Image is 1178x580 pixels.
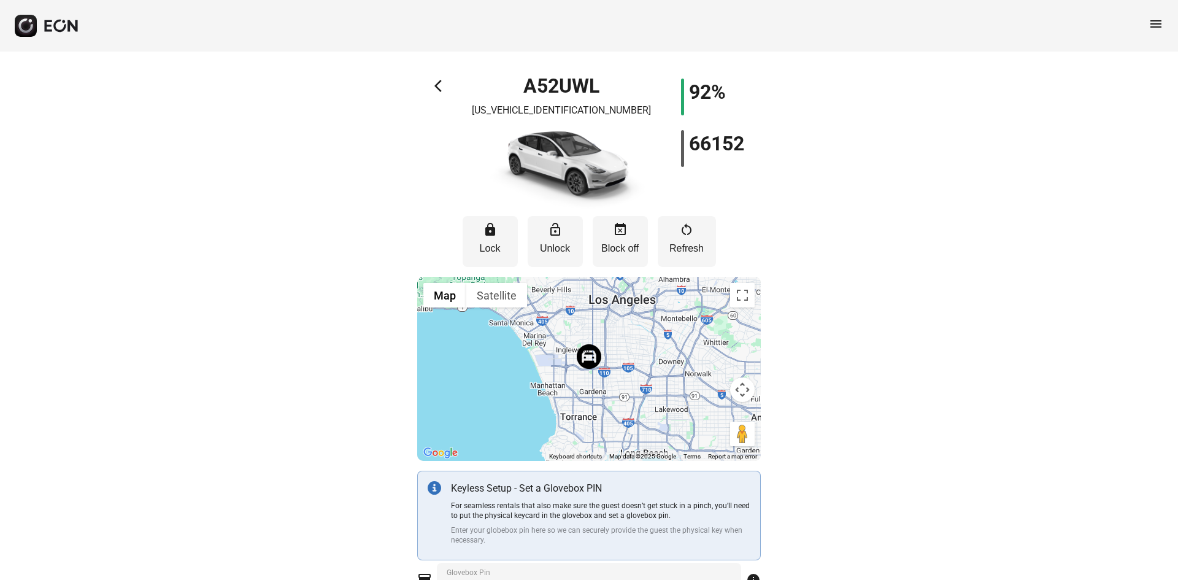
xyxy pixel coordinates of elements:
[664,241,710,256] p: Refresh
[472,103,651,118] p: [US_VEHICLE_IDENTIFICATION_NUMBER]
[451,525,750,545] p: Enter your globebox pin here so we can securely provide the guest the physical key when necessary.
[447,568,490,578] label: Glovebox Pin
[689,136,744,151] h1: 66152
[730,422,755,446] button: Drag Pegman onto the map to open Street View
[679,222,694,237] span: restart_alt
[689,85,726,99] h1: 92%
[428,481,441,495] img: info
[466,283,527,307] button: Show satellite imagery
[683,453,701,460] a: Terms (opens in new tab)
[609,453,676,460] span: Map data ©2025 Google
[434,79,449,93] span: arrow_back_ios
[451,501,750,520] p: For seamless rentals that also make sure the guest doesn’t get stuck in a pinch, you’ll need to p...
[523,79,599,93] h1: A52UWL
[548,222,563,237] span: lock_open
[528,216,583,267] button: Unlock
[420,445,461,461] a: Open this area in Google Maps (opens a new window)
[593,216,648,267] button: Block off
[483,222,498,237] span: lock
[475,123,647,209] img: car
[658,216,716,267] button: Refresh
[549,452,602,461] button: Keyboard shortcuts
[463,216,518,267] button: Lock
[423,283,466,307] button: Show street map
[730,377,755,402] button: Map camera controls
[730,283,755,307] button: Toggle fullscreen view
[613,222,628,237] span: event_busy
[599,241,642,256] p: Block off
[1149,17,1163,31] span: menu
[451,481,750,496] p: Keyless Setup - Set a Glovebox PIN
[469,241,512,256] p: Lock
[708,453,757,460] a: Report a map error
[534,241,577,256] p: Unlock
[420,445,461,461] img: Google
